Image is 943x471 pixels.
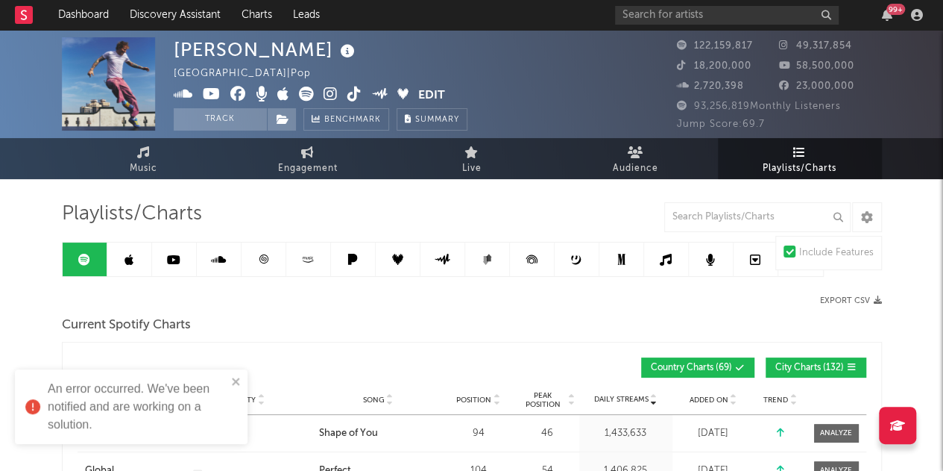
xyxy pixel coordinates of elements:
[763,396,788,405] span: Trend
[303,108,389,131] a: Benchmark
[130,160,157,178] span: Music
[677,119,765,129] span: Jump Score: 69.7
[390,138,554,179] a: Live
[520,426,575,441] div: 46
[613,160,658,178] span: Audience
[462,160,482,178] span: Live
[641,358,754,378] button: Country Charts(69)
[779,81,854,91] span: 23,000,000
[882,9,892,21] button: 99+
[418,87,445,105] button: Edit
[174,108,267,131] button: Track
[651,364,732,372] span: Country Charts ( 69 )
[690,396,728,405] span: Added On
[174,37,359,62] div: [PERSON_NAME]
[664,202,851,232] input: Search Playlists/Charts
[677,41,753,51] span: 122,159,817
[48,380,227,434] div: An error occurred. We've been notified and are working on a solution.
[554,138,718,179] a: Audience
[615,6,839,25] input: Search for artists
[718,138,882,179] a: Playlists/Charts
[820,296,882,305] button: Export CSV
[886,4,905,15] div: 99 +
[62,138,226,179] a: Music
[677,61,751,71] span: 18,200,000
[363,396,385,405] span: Song
[415,116,459,124] span: Summary
[779,41,852,51] span: 49,317,854
[676,426,751,441] div: [DATE]
[775,364,844,372] span: City Charts ( 132 )
[226,138,390,179] a: Engagement
[445,426,512,441] div: 94
[62,316,191,334] span: Current Spotify Charts
[799,244,874,262] div: Include Features
[520,391,567,409] span: Peak Position
[62,205,202,223] span: Playlists/Charts
[231,375,242,390] button: close
[174,65,328,83] div: [GEOGRAPHIC_DATA] | Pop
[319,426,438,441] a: Shape of You
[319,426,378,441] div: Shape of You
[779,61,854,71] span: 58,500,000
[677,102,841,111] span: 93,256,819 Monthly Listeners
[278,160,338,178] span: Engagement
[677,81,744,91] span: 2,720,398
[763,160,836,178] span: Playlists/Charts
[766,358,866,378] button: City Charts(132)
[324,111,381,129] span: Benchmark
[397,108,467,131] button: Summary
[583,426,669,441] div: 1,433,633
[456,396,491,405] span: Position
[594,394,649,405] span: Daily Streams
